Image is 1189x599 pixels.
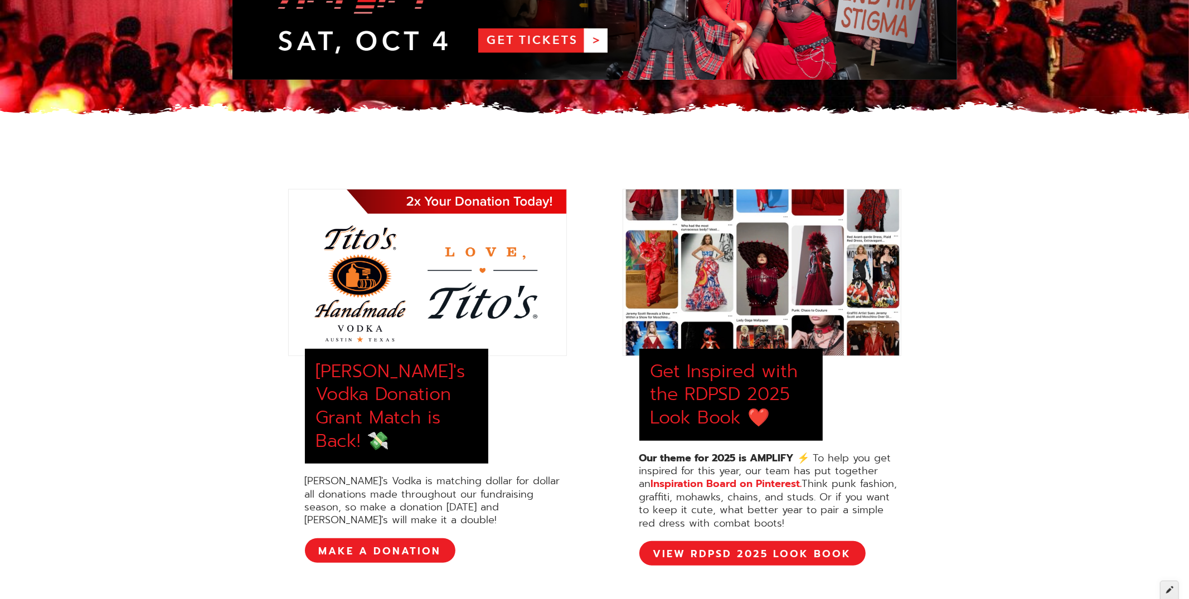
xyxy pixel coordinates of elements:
div: [PERSON_NAME]'s Vodka Donation Grant Match is Back! 💸 [316,360,477,452]
div: To help you get inspired for this year, our team has put together an Think punk fashion, graffiti... [639,452,901,530]
div: [PERSON_NAME]'s Vodka is matching dollar for dollar all donations made throughout our fundraising... [305,475,567,527]
a: MAKE A DONATION [305,538,455,563]
div: Get Inspired with the RDPSD 2025 Look Book ❤️ [651,360,812,430]
strong: Our theme for 2025 is AMPLIFY ⚡️ [639,450,810,466]
a: View RDPSD 2025 Look Book [639,541,866,566]
a: Inspiration Board on Pinterest. [651,476,802,491]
